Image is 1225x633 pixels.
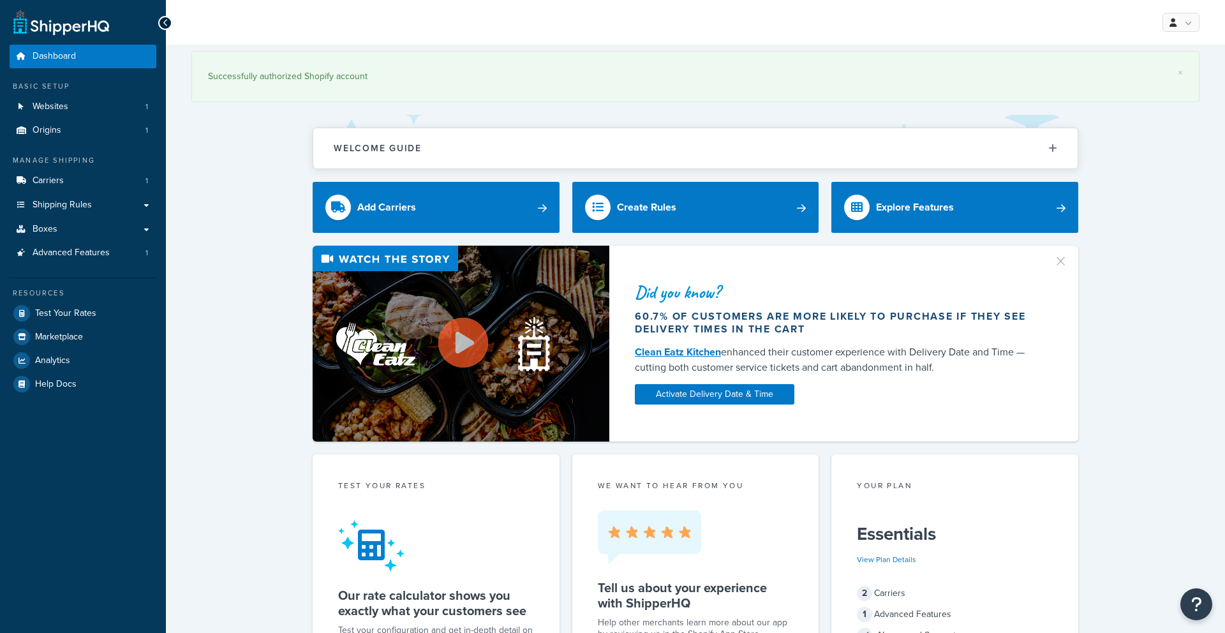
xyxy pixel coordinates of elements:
a: Carriers1 [10,169,156,193]
a: View Plan Details [857,554,916,565]
span: Carriers [33,175,64,186]
a: Websites1 [10,95,156,119]
button: Open Resource Center [1180,588,1212,620]
a: Origins1 [10,119,156,142]
a: Dashboard [10,45,156,68]
a: × [1178,68,1183,78]
div: Test your rates [338,480,534,495]
a: Analytics [10,349,156,372]
div: 60.7% of customers are more likely to purchase if they see delivery times in the cart [635,310,1038,336]
span: 1 [857,607,872,622]
span: 1 [145,175,148,186]
span: 2 [857,586,872,601]
a: Advanced Features1 [10,241,156,265]
a: Marketplace [10,325,156,348]
a: Add Carriers [313,182,560,233]
div: enhanced their customer experience with Delivery Date and Time — cutting both customer service ti... [635,345,1038,375]
div: Your Plan [857,480,1053,495]
a: Shipping Rules [10,193,156,217]
li: Websites [10,95,156,119]
span: Advanced Features [33,248,110,258]
button: Welcome Guide [313,128,1078,168]
span: Help Docs [35,379,77,390]
span: Shipping Rules [33,200,92,211]
div: Did you know? [635,283,1038,301]
div: Create Rules [617,198,676,216]
li: Advanced Features [10,241,156,265]
a: Create Rules [572,182,819,233]
div: Explore Features [876,198,954,216]
h5: Essentials [857,524,1053,544]
li: Carriers [10,169,156,193]
span: 1 [145,125,148,136]
div: Resources [10,288,156,299]
span: Marketplace [35,332,83,343]
div: Add Carriers [357,198,416,216]
li: Origins [10,119,156,142]
img: Video thumbnail [313,246,609,442]
span: 1 [145,248,148,258]
span: Dashboard [33,51,76,62]
span: Websites [33,101,68,112]
span: Analytics [35,355,70,366]
h5: Our rate calculator shows you exactly what your customers see [338,588,534,618]
div: Advanced Features [857,606,1053,623]
a: Boxes [10,218,156,241]
span: 1 [145,101,148,112]
div: Basic Setup [10,81,156,92]
h2: Welcome Guide [334,144,422,153]
div: Successfully authorized Shopify account [208,68,1183,86]
span: Boxes [33,224,57,235]
p: we want to hear from you [598,480,794,491]
span: Test Your Rates [35,308,96,319]
span: Origins [33,125,61,136]
a: Activate Delivery Date & Time [635,384,794,405]
a: Test Your Rates [10,302,156,325]
a: Clean Eatz Kitchen [635,345,721,359]
div: Manage Shipping [10,155,156,166]
div: Carriers [857,585,1053,602]
h5: Tell us about your experience with ShipperHQ [598,580,794,611]
a: Explore Features [831,182,1078,233]
a: Help Docs [10,373,156,396]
